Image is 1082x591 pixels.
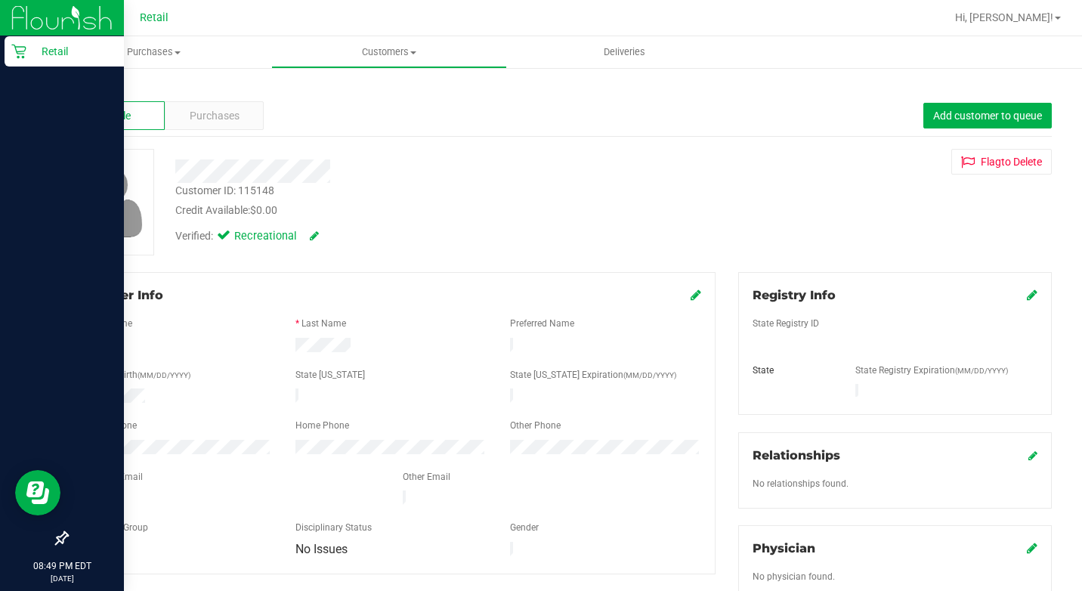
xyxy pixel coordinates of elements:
[741,364,844,377] div: State
[951,149,1052,175] button: Flagto Delete
[272,45,505,59] span: Customers
[26,42,117,60] p: Retail
[510,521,539,534] label: Gender
[250,204,277,216] span: $0.00
[15,470,60,515] iframe: Resource center
[295,521,372,534] label: Disciplinary Status
[271,36,506,68] a: Customers
[753,541,815,555] span: Physician
[7,573,117,584] p: [DATE]
[190,108,240,124] span: Purchases
[11,44,26,59] inline-svg: Retail
[753,317,819,330] label: State Registry ID
[403,470,450,484] label: Other Email
[295,419,349,432] label: Home Phone
[923,103,1052,128] button: Add customer to queue
[295,542,348,556] span: No Issues
[955,11,1053,23] span: Hi, [PERSON_NAME]!
[7,559,117,573] p: 08:49 PM EDT
[140,11,168,24] span: Retail
[753,448,840,463] span: Relationships
[510,317,574,330] label: Preferred Name
[510,368,676,382] label: State [US_STATE] Expiration
[175,183,274,199] div: Customer ID: 115148
[175,228,319,245] div: Verified:
[510,419,561,432] label: Other Phone
[36,36,271,68] a: Purchases
[583,45,666,59] span: Deliveries
[933,110,1042,122] span: Add customer to queue
[753,288,836,302] span: Registry Info
[295,368,365,382] label: State [US_STATE]
[138,371,190,379] span: (MM/DD/YYYY)
[87,368,190,382] label: Date of Birth
[955,367,1008,375] span: (MM/DD/YYYY)
[507,36,742,68] a: Deliveries
[623,371,676,379] span: (MM/DD/YYYY)
[855,364,1008,377] label: State Registry Expiration
[301,317,346,330] label: Last Name
[36,45,271,59] span: Purchases
[753,571,835,582] span: No physician found.
[175,203,657,218] div: Credit Available:
[753,477,849,490] label: No relationships found.
[234,228,295,245] span: Recreational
